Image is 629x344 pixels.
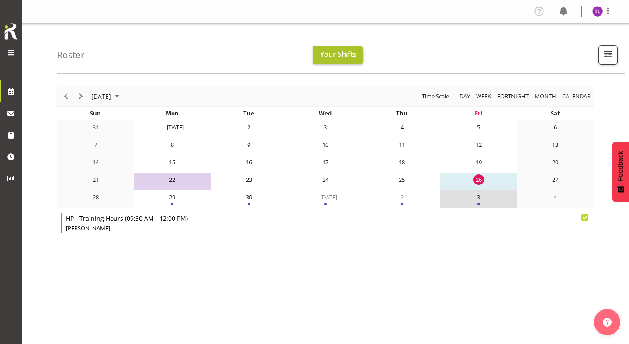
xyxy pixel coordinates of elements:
span: 09:30 AM - 12:00 PM [127,214,186,222]
div: 6 [550,122,560,132]
div: 8 [167,139,177,150]
div: 9 [244,139,254,150]
button: September 2025 [90,91,123,102]
div: 10 [320,139,331,150]
button: Timeline Week [475,91,493,102]
span: Feedback [617,151,625,181]
div: 11 [397,139,407,150]
div: 20 [550,157,560,167]
div: [DATE] [320,192,331,202]
button: Previous [60,91,72,102]
div: 19 [473,157,484,167]
div: 7 [90,139,101,150]
div: 21 [90,174,101,185]
div: 24 [320,174,331,185]
div: HP - Training Hours ( ) [66,213,587,224]
span: Thu [396,109,408,117]
div: 18 [397,157,407,167]
div: 25 [397,174,407,185]
div: 3 [320,122,331,132]
div: 4 [397,122,407,132]
div: previous period [59,87,73,106]
span: Tue [243,109,254,117]
div: 22 [167,174,177,185]
button: Time Scale [421,91,451,102]
div: 4 [550,192,560,202]
div: 27 [550,174,560,185]
button: Fortnight [496,91,530,102]
img: help-xxl-2.png [603,318,612,327]
div: 12 [473,139,484,150]
button: Filter Shifts [598,45,618,65]
span: Time Scale [421,91,450,102]
span: Fri [475,109,482,117]
div: 13 [550,139,560,150]
button: Timeline Month [533,91,558,102]
div: 26 [473,174,484,185]
span: Your Shifts [320,49,356,59]
img: Rosterit icon logo [2,22,20,41]
div: 15 [167,157,177,167]
span: Wed [319,109,332,117]
div: HP - Training Hours Begin From Friday, October 3, 2025 at 9:30:00 AM GMT+13:00 Ends At Friday, Oc... [61,213,590,233]
div: 14 [90,157,101,167]
span: Mon [166,109,179,117]
button: Feedback - Show survey [612,142,629,202]
button: Next [75,91,87,102]
div: 29 [167,192,177,202]
button: Month [561,91,592,102]
button: Timeline Day [458,91,472,102]
img: taya-lewis11964.jpg [592,6,603,17]
div: of September 2025 [57,87,594,297]
span: Sat [551,109,560,117]
div: 17 [320,157,331,167]
div: 30 [244,192,254,202]
div: 16 [244,157,254,167]
div: 2 [244,122,254,132]
div: 2 [397,192,407,202]
div: [DATE] [167,122,177,132]
span: Sun [90,109,101,117]
span: Day [459,91,471,102]
span: calendar [561,91,591,102]
div: [PERSON_NAME] [66,224,587,233]
span: [DATE] [90,91,112,102]
span: Week [475,91,492,102]
div: 3 [473,192,484,202]
table: of September 2025 [57,120,594,208]
span: Month [534,91,557,102]
h4: Roster [57,50,85,60]
div: September 2025 [88,87,124,106]
span: Fortnight [496,91,529,102]
div: 5 [473,122,484,132]
div: 23 [244,174,254,185]
div: 31 [90,122,101,132]
button: Your Shifts [313,46,363,64]
div: next period [73,87,88,106]
div: 28 [90,192,101,202]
